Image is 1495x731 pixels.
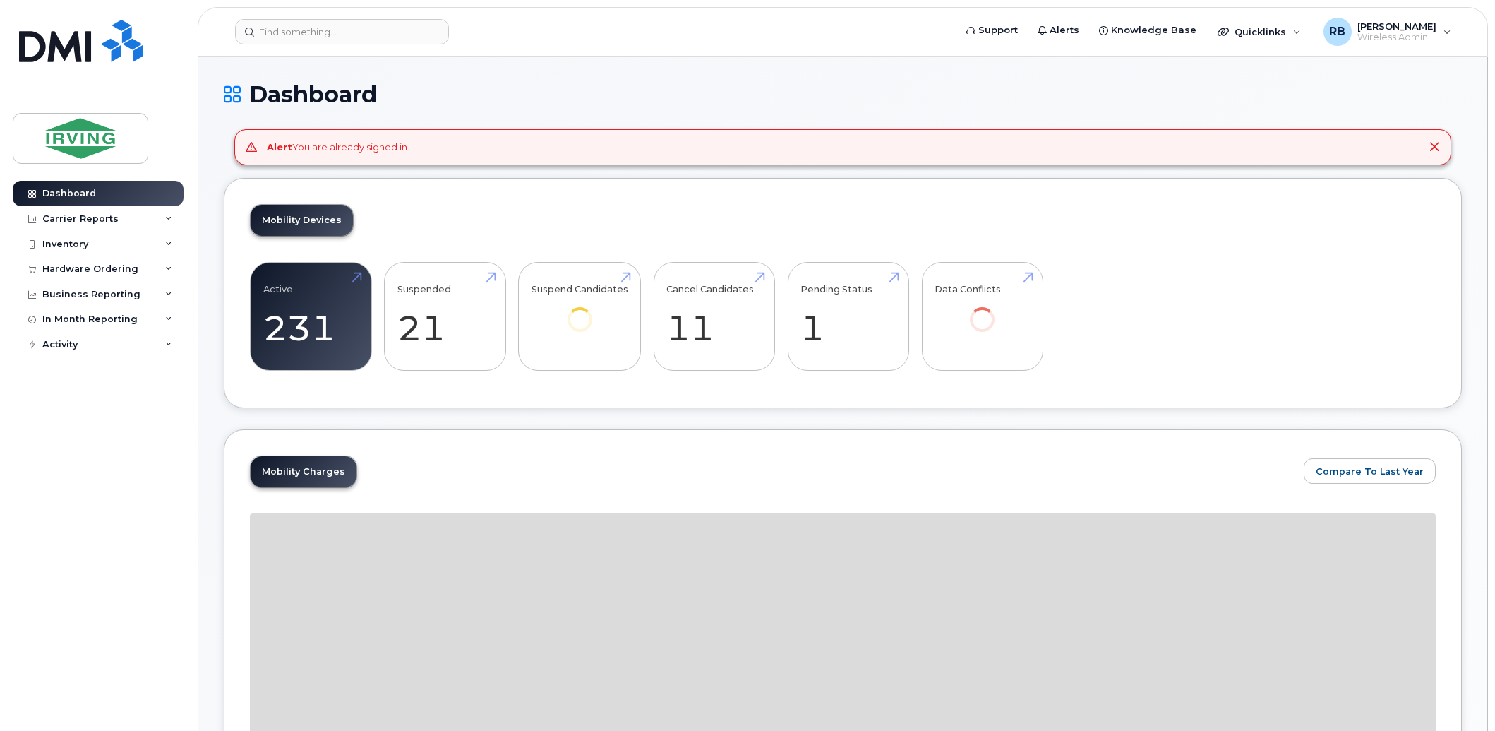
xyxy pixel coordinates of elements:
[224,82,1462,107] h1: Dashboard
[666,270,762,363] a: Cancel Candidates 11
[532,270,628,351] a: Suspend Candidates
[251,205,353,236] a: Mobility Devices
[397,270,493,363] a: Suspended 21
[267,141,409,154] div: You are already signed in.
[1304,458,1436,484] button: Compare To Last Year
[263,270,359,363] a: Active 231
[1316,465,1424,478] span: Compare To Last Year
[251,456,356,487] a: Mobility Charges
[935,270,1030,351] a: Data Conflicts
[800,270,896,363] a: Pending Status 1
[267,141,292,153] strong: Alert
